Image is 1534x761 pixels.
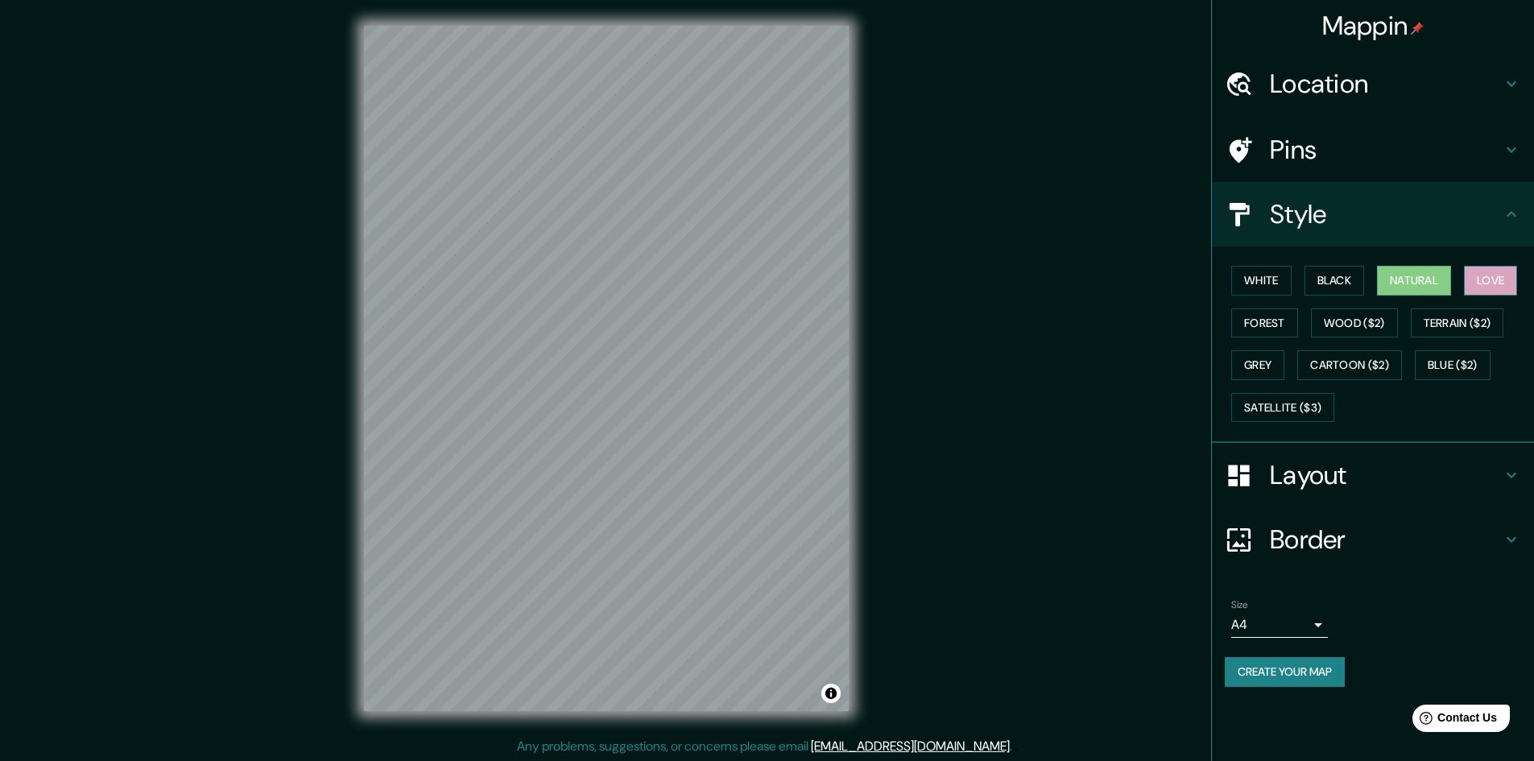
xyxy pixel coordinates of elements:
[1415,350,1491,380] button: Blue ($2)
[1391,698,1516,743] iframe: Help widget launcher
[1311,308,1398,338] button: Wood ($2)
[1015,737,1018,756] div: .
[1411,308,1504,338] button: Terrain ($2)
[1270,523,1502,556] h4: Border
[1411,22,1424,35] img: pin-icon.png
[1305,266,1365,296] button: Black
[821,684,841,703] button: Toggle attribution
[1231,612,1328,638] div: A4
[364,26,849,711] canvas: Map
[1212,182,1534,246] div: Style
[1322,10,1424,42] h4: Mappin
[1270,459,1502,491] h4: Layout
[1270,134,1502,166] h4: Pins
[1212,118,1534,182] div: Pins
[1212,443,1534,507] div: Layout
[1012,737,1015,756] div: .
[1225,657,1345,687] button: Create your map
[1377,266,1451,296] button: Natural
[1231,266,1292,296] button: White
[1231,393,1334,423] button: Satellite ($3)
[1212,52,1534,116] div: Location
[1270,68,1502,100] h4: Location
[811,738,1010,755] a: [EMAIL_ADDRESS][DOMAIN_NAME]
[1231,350,1284,380] button: Grey
[1231,308,1298,338] button: Forest
[1212,507,1534,572] div: Border
[1270,198,1502,230] h4: Style
[1231,598,1248,612] label: Size
[517,737,1012,756] p: Any problems, suggestions, or concerns please email .
[1464,266,1517,296] button: Love
[1297,350,1402,380] button: Cartoon ($2)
